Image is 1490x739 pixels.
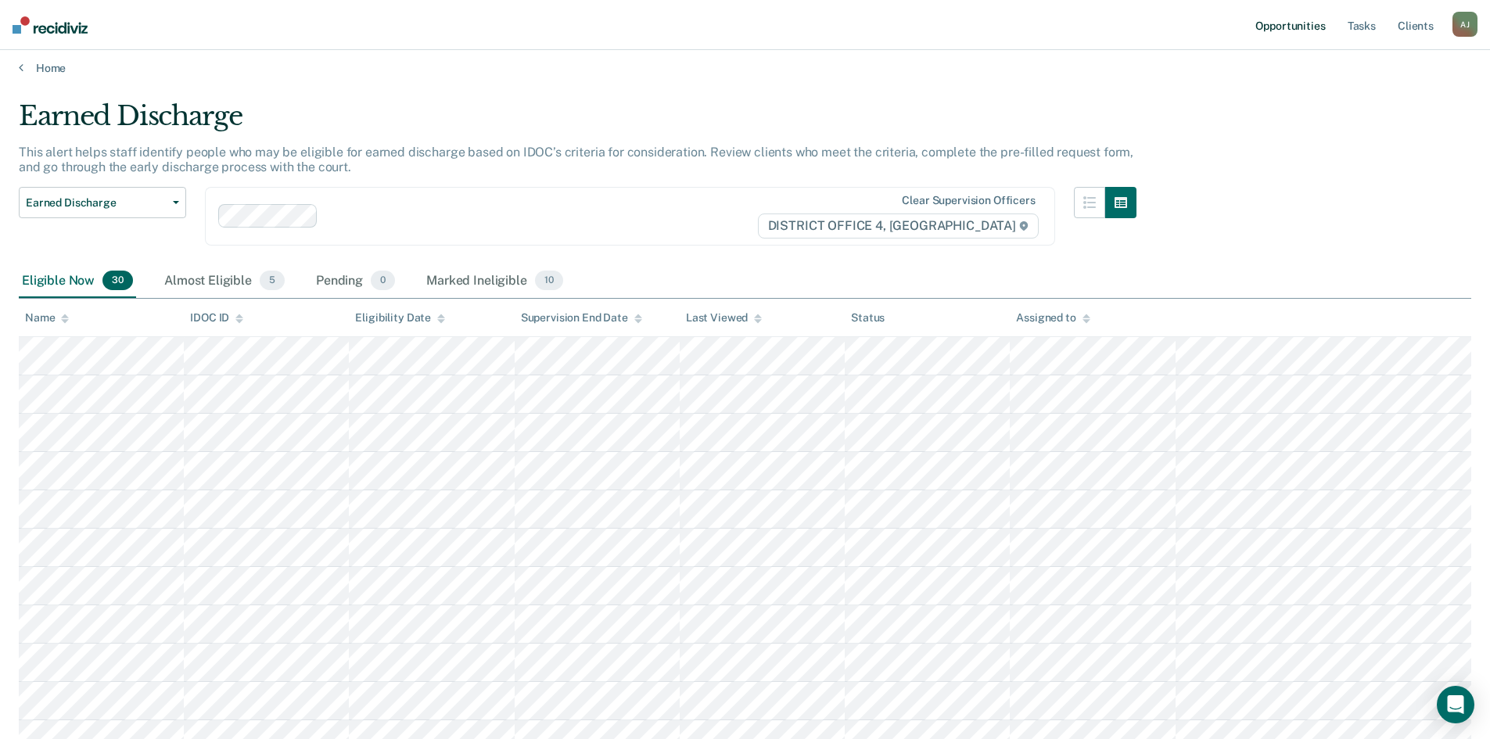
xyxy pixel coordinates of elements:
button: Earned Discharge [19,187,186,218]
div: Name [25,311,69,325]
div: Almost Eligible5 [161,264,288,299]
div: Assigned to [1016,311,1090,325]
div: Last Viewed [686,311,762,325]
span: 0 [371,271,395,291]
span: 10 [535,271,563,291]
span: Earned Discharge [26,196,167,210]
span: DISTRICT OFFICE 4, [GEOGRAPHIC_DATA] [758,213,1039,239]
span: 30 [102,271,133,291]
div: Pending0 [313,264,398,299]
p: This alert helps staff identify people who may be eligible for earned discharge based on IDOC’s c... [19,145,1133,174]
div: Marked Ineligible10 [423,264,565,299]
div: Eligibility Date [355,311,445,325]
img: Recidiviz [13,16,88,34]
a: Home [19,61,1471,75]
span: 5 [260,271,285,291]
div: Earned Discharge [19,100,1136,145]
div: IDOC ID [190,311,243,325]
button: AJ [1452,12,1477,37]
div: Open Intercom Messenger [1437,686,1474,723]
div: A J [1452,12,1477,37]
div: Status [851,311,885,325]
div: Supervision End Date [521,311,642,325]
div: Clear supervision officers [902,194,1035,207]
div: Eligible Now30 [19,264,136,299]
